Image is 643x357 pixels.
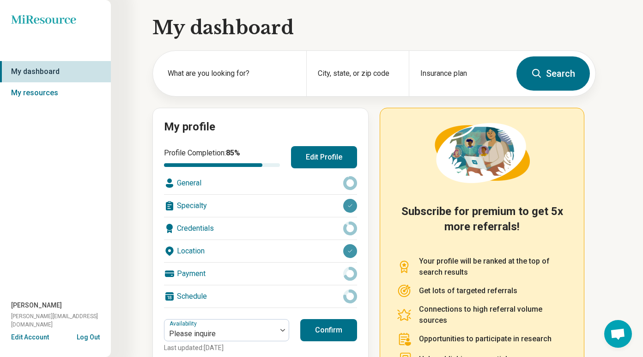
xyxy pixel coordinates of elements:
p: Get lots of targeted referrals [419,285,517,296]
label: Availability [170,320,199,327]
p: Opportunities to participate in research [419,333,552,345]
h2: Subscribe for premium to get 5x more referrals! [397,204,567,245]
div: Schedule [164,285,357,308]
p: Last updated: [DATE] [164,343,289,353]
button: Edit Account [11,332,49,342]
button: Log Out [77,332,100,340]
h2: My profile [164,119,357,135]
p: Your profile will be ranked at the top of search results [419,256,567,278]
span: [PERSON_NAME] [11,301,62,310]
div: Specialty [164,195,357,217]
a: Open chat [604,320,632,348]
div: Location [164,240,357,262]
span: 85 % [226,148,240,157]
h1: My dashboard [152,15,596,41]
button: Edit Profile [291,146,357,168]
div: Profile Completion: [164,148,280,167]
div: Credentials [164,217,357,240]
div: General [164,172,357,194]
label: What are you looking for? [168,68,295,79]
button: Confirm [300,319,357,341]
span: [PERSON_NAME][EMAIL_ADDRESS][DOMAIN_NAME] [11,312,111,329]
button: Search [516,56,590,91]
div: Payment [164,263,357,285]
p: Connections to high referral volume sources [419,304,567,326]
